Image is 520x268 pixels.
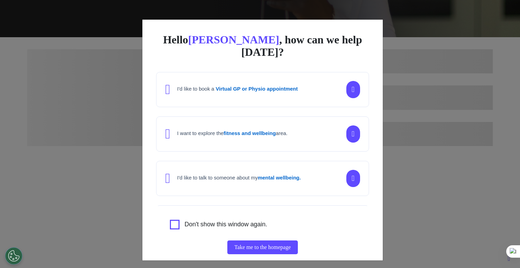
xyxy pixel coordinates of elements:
[5,247,22,265] button: Open Preferences
[156,33,369,58] div: Hello , how can we help [DATE]?
[177,130,288,136] h4: I want to explore the area.
[216,86,298,92] strong: Virtual GP or Physio appointment
[177,175,301,181] h4: I'd like to talk to someone about my
[188,33,279,46] span: [PERSON_NAME]
[170,220,180,229] input: Agree to privacy policy
[258,175,301,181] strong: mental wellbeing.
[177,86,298,92] h4: I'd like to book a
[227,240,297,254] button: Take me to the homepage
[184,220,267,229] label: Don't show this window again.
[224,130,276,136] strong: fitness and wellbeing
